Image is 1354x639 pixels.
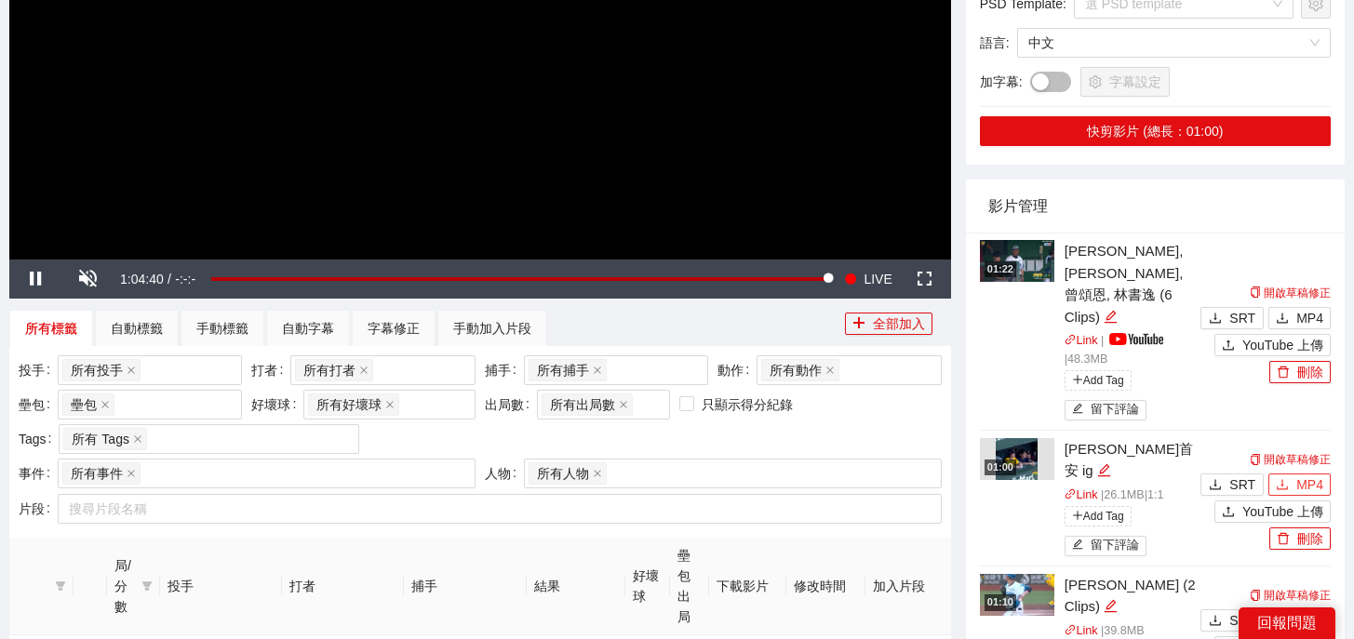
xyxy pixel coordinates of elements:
[1065,332,1196,369] p: | | 48.3 MB
[303,360,355,380] span: 所有打者
[899,260,951,299] button: Fullscreen
[160,538,282,635] th: 投手
[1250,590,1261,601] span: copy
[61,260,114,299] button: Unmute
[1065,334,1098,347] a: linkLink
[1065,486,1196,505] p: | 26.1 MB | 1:1
[1250,589,1331,602] a: 開啟草稿修正
[593,469,602,478] span: close
[1200,609,1264,632] button: downloadSRT
[101,400,110,409] span: close
[980,72,1023,92] span: 加字幕 :
[625,538,670,635] th: 好壞球
[1104,599,1118,613] span: edit
[1065,488,1077,500] span: link
[1242,501,1323,522] span: YouTube 上傳
[985,594,1016,610] div: 01:10
[670,538,709,635] th: 壘包出局
[1109,333,1163,345] img: yt_logo_rgb_light.a676ea31.png
[1104,595,1118,618] div: 編輯
[1276,478,1289,493] span: download
[251,390,303,419] label: 好壞球
[1214,334,1331,356] button: uploadYouTube 上傳
[196,318,248,339] div: 手動標籤
[542,393,633,416] span: 所有出局數
[1209,614,1222,629] span: download
[985,459,1016,475] div: 01:00
[709,538,786,635] th: 下載影片
[211,277,828,281] div: Progress Bar
[25,318,77,339] div: 所有標籤
[51,580,70,592] span: filter
[1214,500,1331,523] button: uploadYouTube 上傳
[1239,607,1335,639] div: 回報問題
[316,394,382,415] span: 所有好壞球
[127,469,136,478] span: close
[825,366,835,375] span: close
[527,538,625,635] th: 結果
[1072,374,1083,385] span: plus
[1250,286,1261,298] span: copy
[9,260,61,299] button: Pause
[282,318,334,339] div: 自動字幕
[1200,307,1264,329] button: downloadSRT
[1080,67,1170,97] button: setting字幕設定
[852,316,865,331] span: plus
[1276,312,1289,326] span: download
[485,390,537,419] label: 出局數
[1065,506,1132,526] span: Add Tag
[19,355,58,385] label: 投手
[385,400,395,409] span: close
[19,424,59,454] label: Tags
[1250,453,1331,466] a: 開啟草稿修正
[996,438,1038,480] img: 2939c5d1-fda5-4119-a674-fdc8a041be33.jpg
[282,538,404,635] th: 打者
[1277,532,1290,547] span: delete
[717,355,757,385] label: 動作
[985,261,1016,277] div: 01:22
[694,394,800,415] span: 只顯示得分紀錄
[1250,454,1261,465] span: copy
[1242,335,1323,355] span: YouTube 上傳
[1209,312,1222,326] span: download
[1269,527,1331,550] button: delete刪除
[865,538,950,635] th: 加入片段
[114,555,134,617] span: 局/分數
[1229,474,1255,495] span: SRT
[537,360,589,380] span: 所有捕手
[62,393,114,416] span: 壘包
[1268,473,1331,496] button: downloadMP4
[1097,463,1111,477] span: edit
[55,580,66,592] span: filter
[141,580,153,592] span: filter
[1065,438,1196,482] div: [PERSON_NAME]首安 ig
[980,240,1054,282] img: 322cc9ef-4232-45e9-bff1-36b08fbf4097.jpg
[485,459,524,488] label: 人物
[72,429,128,449] span: 所有 Tags
[1209,478,1222,493] span: download
[1065,400,1147,420] button: edit留下評論
[1296,474,1323,495] span: MP4
[120,272,164,286] span: 1:04:40
[71,394,97,415] span: 壘包
[980,33,1010,53] span: 語言 :
[71,360,123,380] span: 所有投手
[453,318,531,339] div: 手動加入片段
[168,272,171,286] span: /
[1222,339,1235,353] span: upload
[71,463,123,484] span: 所有事件
[19,459,58,488] label: 事件
[359,366,369,375] span: close
[1028,29,1320,57] span: 中文
[1200,473,1264,496] button: downloadSRT
[133,434,142,444] span: close
[308,393,399,416] span: 所有好壞球
[1065,370,1132,391] span: Add Tag
[1269,361,1331,383] button: delete刪除
[1065,624,1077,636] span: link
[1222,505,1235,520] span: upload
[485,355,524,385] label: 捕手
[1097,459,1111,482] div: 編輯
[19,494,58,524] label: 片段
[1072,539,1084,552] span: edit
